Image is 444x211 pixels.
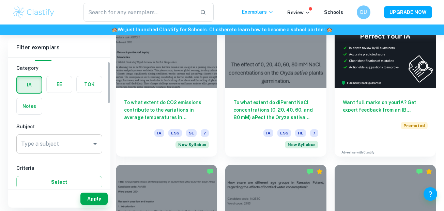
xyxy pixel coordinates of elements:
a: Schools [324,10,343,15]
div: Premium [426,168,432,175]
h6: To what extent do diPerent NaCl concentrations (0, 20, 40, 60, and 80 mM) aPect the Oryza sativa ... [233,99,318,121]
a: Advertise with Clastify [341,150,374,155]
input: Search for any exemplars... [83,3,195,22]
span: 🏫 [112,27,118,32]
button: UPGRADE NOW [384,6,432,18]
span: New Syllabus [285,141,318,148]
button: TOK [77,76,102,93]
span: SL [186,129,197,137]
span: 7 [201,129,209,137]
a: To what extent do CO2 emissions contribute to the variations in average temperatures in [GEOGRAPH... [116,12,217,157]
span: ESS [168,129,182,137]
button: Select [16,176,102,188]
p: Review [287,9,310,16]
a: To what extent do diPerent NaCl concentrations (0, 20, 40, 60, and 80 mM) aPect the Oryza sativa ... [225,12,326,157]
span: 7 [310,129,318,137]
h6: Filter exemplars [8,38,110,57]
h6: Want full marks on your IA ? Get expert feedback from an IB examiner! [343,99,428,114]
span: HL [295,129,306,137]
a: Want full marks on yourIA? Get expert feedback from an IB examiner!PromotedAdvertise with Clastify [335,12,436,157]
button: Notes [17,98,42,114]
div: Starting from the May 2026 session, the ESS IA requirements have changed. We created this exempla... [285,141,318,148]
h6: DU [359,9,367,16]
img: Clastify logo [12,5,56,19]
img: Marked [416,168,423,175]
img: Thumbnail [335,12,436,88]
div: Starting from the May 2026 session, the ESS IA requirements have changed. We created this exempla... [175,141,209,148]
span: Promoted [401,122,428,129]
h6: We just launched Clastify for Schools. Click to learn how to become a school partner. [1,26,443,33]
p: Exemplars [242,8,274,16]
h6: Subject [16,123,102,130]
img: Marked [307,168,313,175]
span: IA [263,129,273,137]
span: New Syllabus [175,141,209,148]
h6: To what extent do CO2 emissions contribute to the variations in average temperatures in [GEOGRAPH... [124,99,209,121]
span: ESS [277,129,291,137]
button: EE [47,76,72,93]
button: Open [90,139,100,149]
button: Apply [80,193,108,205]
button: Help and Feedback [424,187,437,201]
div: Premium [316,168,323,175]
button: IA [17,77,42,93]
h6: Criteria [16,164,102,172]
span: 🏫 [326,27,332,32]
img: Marked [207,168,214,175]
span: IA [154,129,164,137]
a: here [221,27,232,32]
button: DU [357,5,370,19]
h6: Category [16,64,102,72]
